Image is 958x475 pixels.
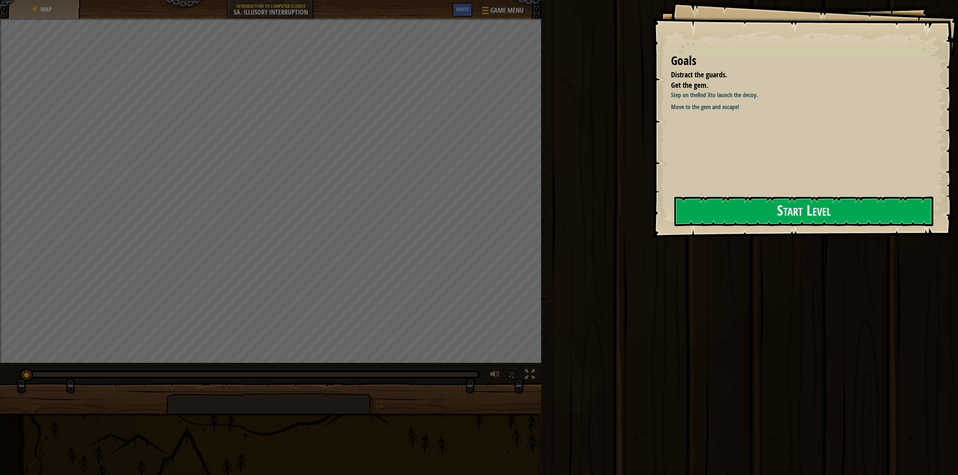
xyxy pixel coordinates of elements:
li: Distract the guards. [662,70,930,80]
span: Distract the guards. [671,70,727,80]
span: Game Menu [490,6,524,15]
div: Goals [671,52,932,70]
span: Map [40,5,52,13]
li: Get the gem. [662,80,930,91]
button: Toggle fullscreen [522,368,537,383]
button: Start Level [674,197,934,226]
span: ♫ [508,369,515,380]
strong: Red X [698,91,711,99]
p: Step on the to launch the decoy. [671,91,938,99]
span: Get the gem. [671,80,708,90]
button: Game Menu [476,3,528,21]
span: Hints [456,6,469,13]
button: ♫ [506,368,519,383]
button: Adjust volume [488,368,503,383]
a: Map [38,5,52,13]
p: Move to the gem and escape! [671,103,938,111]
